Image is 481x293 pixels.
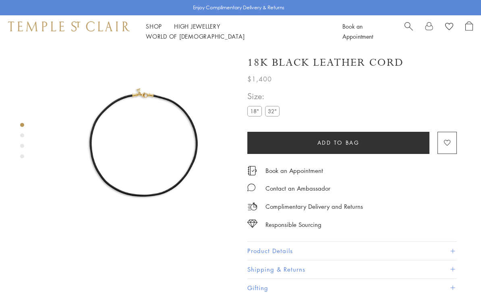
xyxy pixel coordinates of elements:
[247,260,457,278] button: Shipping & Returns
[247,89,283,103] span: Size:
[247,106,262,116] label: 18"
[445,21,453,33] a: View Wishlist
[247,74,272,84] span: $1,400
[247,166,257,175] img: icon_appointment.svg
[265,106,280,116] label: 32"
[247,183,255,191] img: MessageIcon-01_2.svg
[247,202,257,212] img: icon_delivery.svg
[146,21,324,42] nav: Main navigation
[146,32,245,40] a: World of [DEMOGRAPHIC_DATA]World of [DEMOGRAPHIC_DATA]
[265,166,323,175] a: Book an Appointment
[265,202,363,212] p: Complimentary Delivery and Returns
[265,220,321,230] div: Responsible Sourcing
[247,56,404,70] h1: 18K Black Leather Cord
[247,132,429,154] button: Add to bag
[465,21,473,42] a: Open Shopping Bag
[404,21,413,42] a: Search
[247,220,257,228] img: icon_sourcing.svg
[20,121,24,165] div: Product gallery navigation
[146,22,162,30] a: ShopShop
[342,22,373,40] a: Book an Appointment
[441,255,473,285] iframe: Gorgias live chat messenger
[317,138,360,147] span: Add to bag
[52,48,235,231] img: N00001-BLK18
[193,4,284,12] p: Enjoy Complimentary Delivery & Returns
[174,22,220,30] a: High JewelleryHigh Jewellery
[265,183,330,193] div: Contact an Ambassador
[247,242,457,260] button: Product Details
[8,21,130,31] img: Temple St. Clair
